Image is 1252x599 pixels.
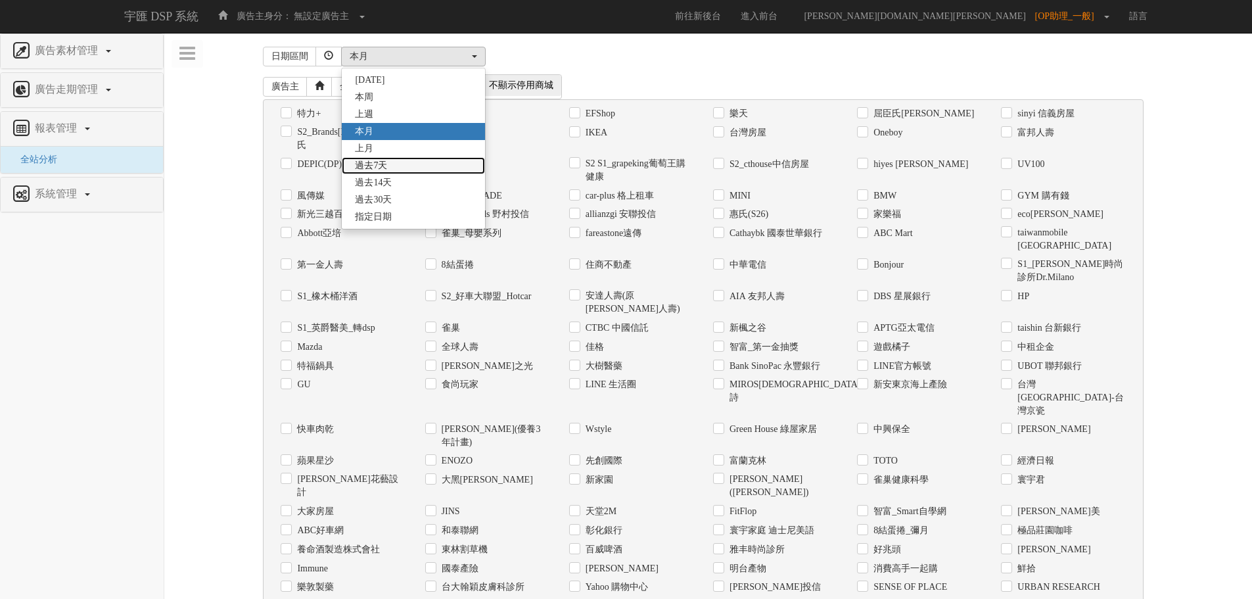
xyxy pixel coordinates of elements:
[726,360,820,373] label: Bank SinoPac 永豐銀行
[870,505,946,518] label: 智富_Smart自學網
[294,341,322,354] label: Mazda
[294,126,405,152] label: S2_Brands[PERSON_NAME]氏
[438,524,478,537] label: 和泰聯網
[726,208,768,221] label: 惠氏(S26)
[294,473,405,499] label: [PERSON_NAME]花藝設計
[438,341,478,354] label: 全球人壽
[294,505,334,518] label: 大家房屋
[438,423,549,449] label: [PERSON_NAME](優養3年計畫)
[870,227,913,240] label: ABC Mart
[582,208,657,221] label: allianzgi 安聯投信
[11,155,57,164] span: 全站分析
[1014,126,1054,139] label: 富邦人壽
[726,227,822,240] label: Cathaybk 國泰世華銀行
[32,45,104,56] span: 廣告素材管理
[355,91,373,104] span: 本周
[726,126,766,139] label: 台灣房屋
[582,322,649,335] label: CTBC 中國信託
[1014,562,1036,575] label: 鮮拾
[726,423,817,436] label: Green House 綠屋家居
[870,543,901,556] label: 好兆頭
[294,107,321,120] label: 特力+
[438,322,460,335] label: 雀巢
[294,423,334,436] label: 快車肉乾
[1014,226,1125,252] label: taiwanmobile [GEOGRAPHIC_DATA]
[582,524,622,537] label: 彰化銀行
[438,290,532,303] label: S2_好車大聯盟_Hotcar
[237,11,292,21] span: 廣告主身分：
[870,524,929,537] label: 8結蛋捲_彌月
[32,84,104,95] span: 廣告走期管理
[726,290,785,303] label: AIA 友邦人壽
[438,258,474,272] label: 8結蛋捲
[726,378,837,404] label: MIROS[DEMOGRAPHIC_DATA]詩
[294,189,325,203] label: 風傳媒
[726,473,837,499] label: [PERSON_NAME]([PERSON_NAME])
[870,290,931,303] label: DBS 星展銀行
[438,473,533,487] label: 大黑[PERSON_NAME]
[726,454,766,467] label: 富蘭克林
[726,341,799,354] label: 智富_第一金抽獎
[438,454,473,467] label: ENOZO
[1014,341,1054,354] label: 中租企金
[726,524,815,537] label: 寰宇家庭 迪士尼美語
[582,473,613,487] label: 新家園
[870,126,902,139] label: Oneboy
[355,108,373,121] span: 上週
[870,208,901,221] label: 家樂福
[1014,290,1029,303] label: HP
[355,176,392,189] span: 過去14天
[438,581,524,594] label: 台大翰穎皮膚科診所
[1035,11,1101,21] span: [OP助理_一般]
[870,158,968,171] label: hiyes [PERSON_NAME]
[438,543,488,556] label: 東林割草機
[294,258,343,272] label: 第一金人壽
[726,322,766,335] label: 新楓之谷
[1014,423,1090,436] label: [PERSON_NAME]
[294,581,334,594] label: 樂敦製藥
[294,208,389,221] label: 新光三越百貨線上購物
[870,581,947,594] label: SENSE ОF PLACE
[870,454,898,467] label: TOTO
[438,227,501,240] label: 雀巢_母嬰系列
[870,258,904,272] label: Bonjour
[32,188,83,199] span: 系統管理
[870,378,947,391] label: 新安東京海上產險
[11,184,153,205] a: 系統管理
[582,258,632,272] label: 住商不動產
[870,562,938,575] label: 消費高手一起購
[438,378,478,391] label: 食尚玩家
[294,454,334,467] label: 蘋果星沙
[294,322,375,335] label: S1_英爵醫美_轉dsp
[1014,189,1069,203] label: GYM 購有錢
[350,50,469,63] div: 本月
[1014,505,1100,518] label: [PERSON_NAME]美
[582,543,622,556] label: 百威啤酒
[294,158,342,171] label: DEPIC(DP)
[582,581,648,594] label: Yahoo 購物中心
[582,107,615,120] label: EFShop
[582,505,616,518] label: 天堂2M
[726,562,766,575] label: 明台產物
[331,77,367,97] a: 全選
[1014,454,1054,467] label: 經濟日報
[32,122,83,133] span: 報表管理
[582,126,607,139] label: IKEA
[582,378,636,391] label: LINE 生活圈
[870,107,974,120] label: 屈臣氏[PERSON_NAME]
[438,360,533,373] label: [PERSON_NAME]之光
[438,562,478,575] label: 國泰產險
[582,423,612,436] label: Wstyle
[797,11,1032,21] span: [PERSON_NAME][DOMAIN_NAME][PERSON_NAME]
[438,505,460,518] label: JINS
[294,543,380,556] label: 養命酒製造株式會社
[582,341,604,354] label: 佳格
[11,118,153,139] a: 報表管理
[355,159,387,172] span: 過去7天
[726,107,748,120] label: 樂天
[582,157,693,183] label: S2 S1_grapeking葡萄王購健康
[294,562,328,575] label: Immune
[1014,208,1103,221] label: eco[PERSON_NAME]
[355,142,373,155] span: 上月
[294,360,334,373] label: 特福鍋具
